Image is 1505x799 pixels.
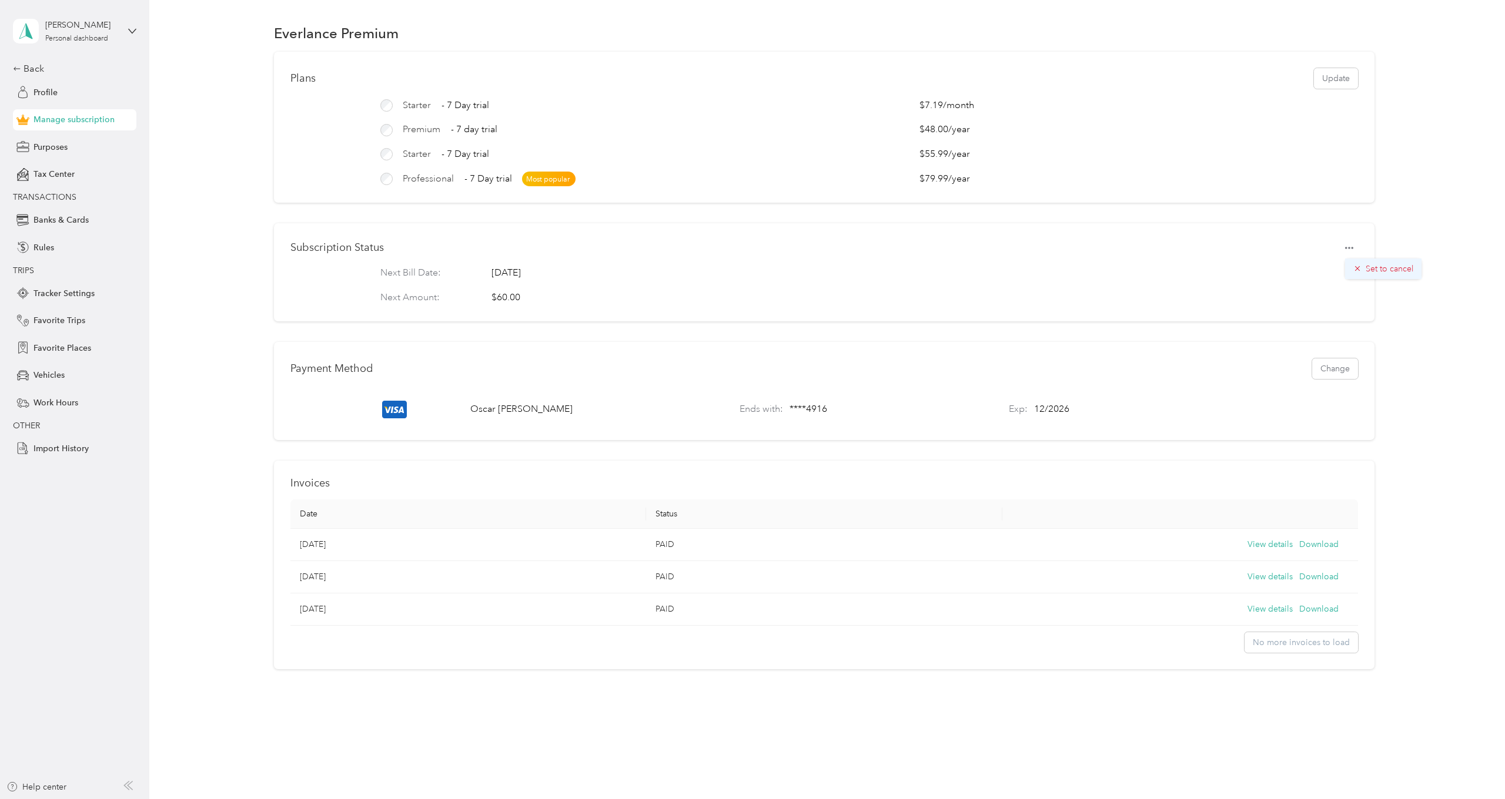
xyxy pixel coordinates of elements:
button: Download [1299,570,1339,583]
button: Change [1312,358,1358,379]
span: OTHER [13,421,40,431]
h1: Invoices [290,477,1358,489]
span: Profile [34,86,58,99]
span: - 7 Day trial [442,147,489,162]
span: - 7 day trial [451,123,497,137]
button: Update [1314,68,1358,89]
span: PAID [655,572,674,582]
span: $7.19 / month [919,99,984,113]
h1: Everlance Premium [274,27,399,39]
h1: Payment Method [290,362,373,375]
span: Most popular [522,172,576,186]
th: Date [290,499,646,529]
button: View details [1248,570,1293,583]
p: Next Amount: [380,291,471,305]
p: Next Bill Date: [380,266,471,280]
span: TRIPS [13,266,34,276]
span: Tracker Settings [34,287,95,300]
span: Favorite Places [34,342,91,354]
h1: Plans [290,72,316,85]
span: Import History [34,442,89,455]
h1: Subscription Status [290,241,384,254]
span: Set to cancel [1366,263,1413,275]
span: Premium [403,123,440,137]
button: Help center [6,781,66,793]
span: Professional [403,172,454,186]
span: Tax Center [34,168,75,180]
p: 12 / 2026 [1034,402,1069,417]
p: Oscar [PERSON_NAME] [470,402,573,417]
td: [DATE] [290,561,646,593]
span: TRANSACTIONS [13,192,76,202]
span: Favorite Trips [34,314,85,327]
button: Download [1299,538,1339,551]
td: [DATE] [290,593,646,626]
div: Personal dashboard [45,35,108,42]
button: View details [1248,538,1293,551]
span: - 7 Day trial [442,99,489,113]
span: Vehicles [34,369,65,381]
iframe: Everlance-gr Chat Button Frame [1439,733,1505,799]
span: Banks & Cards [34,214,89,226]
p: Exp: [1009,402,1028,417]
div: [PERSON_NAME] [45,19,119,31]
span: - 7 Day trial [464,172,512,186]
td: [DATE] [290,529,646,561]
span: PAID [655,539,674,549]
span: Starter [403,99,431,113]
span: Starter [403,147,431,162]
div: Back [13,62,131,76]
span: Purposes [34,141,68,153]
span: Work Hours [34,397,78,409]
div: $60.00 [491,291,520,305]
span: $48.00 / year [919,123,984,137]
button: Download [1299,603,1339,616]
p: Ends with: [740,402,783,417]
th: Status [646,499,1002,529]
span: Manage subscription [34,113,115,126]
span: Rules [34,241,54,254]
span: $79.99 / year [919,172,984,186]
span: $55.99 / year [919,147,984,162]
span: [DATE] [491,266,521,280]
button: View details [1248,603,1293,616]
span: PAID [655,604,674,614]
